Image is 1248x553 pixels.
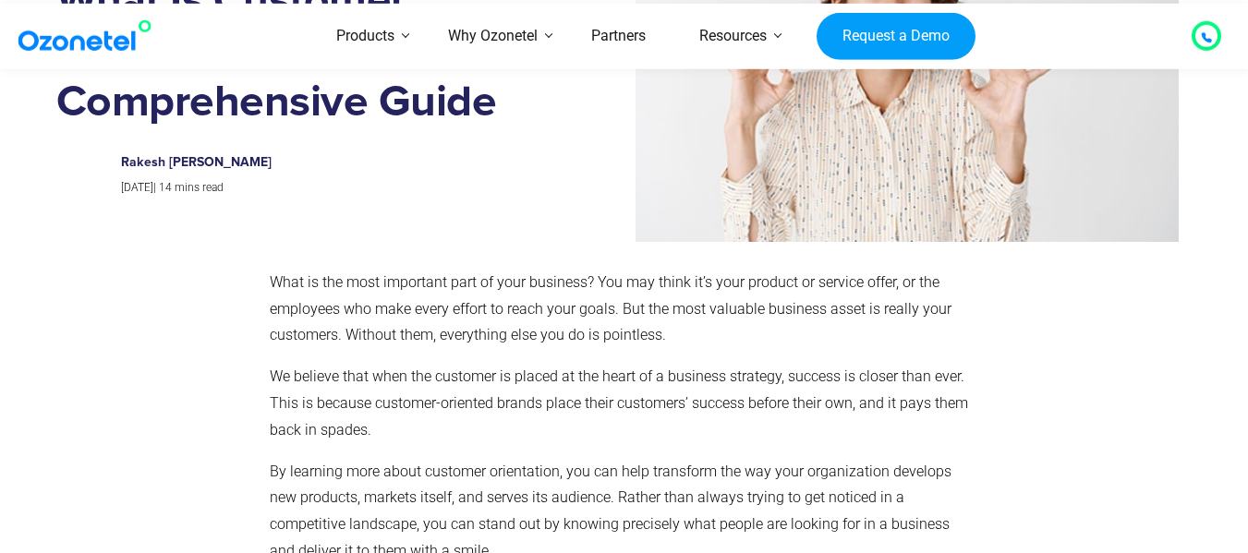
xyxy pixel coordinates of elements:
[270,270,971,349] p: What is the most important part of your business? You may think it’s your product or service offe...
[672,4,794,69] a: Resources
[270,364,971,443] p: We believe that when the customer is placed at the heart of a business strategy, success is close...
[564,4,672,69] a: Partners
[121,181,153,194] span: [DATE]
[421,4,564,69] a: Why Ozonetel
[175,181,224,194] span: mins read
[817,12,975,60] a: Request a Demo
[309,4,421,69] a: Products
[121,155,511,171] h6: Rakesh [PERSON_NAME]
[121,178,511,198] p: |
[159,181,172,194] span: 14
